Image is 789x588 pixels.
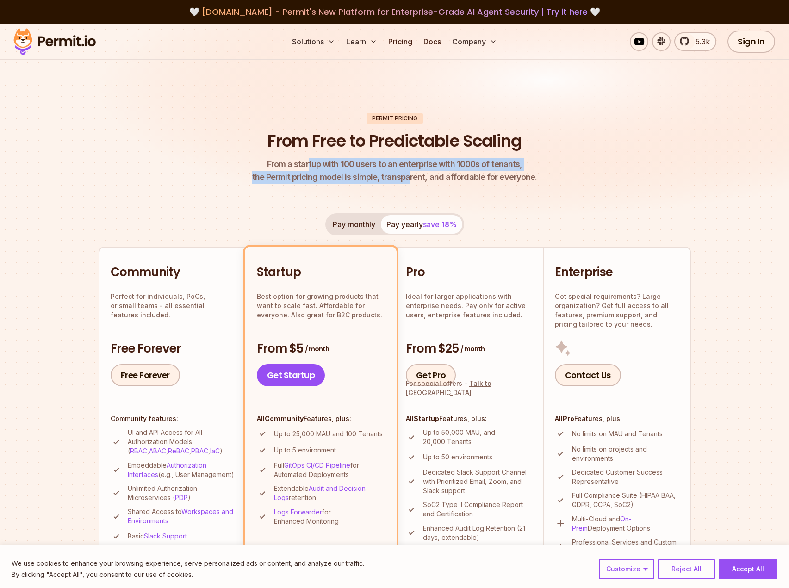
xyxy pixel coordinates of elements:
p: Basic [128,532,187,541]
div: Permit Pricing [367,113,423,124]
h4: All Features, plus: [257,414,385,423]
h3: Free Forever [111,340,236,357]
a: Pricing [385,32,416,51]
h4: All Features, plus: [406,414,532,423]
a: Try it here [546,6,588,18]
p: Unlimited Authorization Microservices ( ) [128,484,236,502]
button: Solutions [288,32,339,51]
p: Full Compliance Suite (HIPAA BAA, GDPR, CCPA, SoC2) [572,491,679,509]
p: Multi-Cloud and Deployment Options [572,514,679,533]
p: Best option for growing products that want to scale fast. Affordable for everyone. Also great for... [257,292,385,320]
h1: From Free to Predictable Scaling [267,130,522,153]
img: Permit logo [9,26,100,57]
p: Ideal for larger applications with enterprise needs. Pay only for active users, enterprise featur... [406,292,532,320]
p: Perfect for individuals, PoCs, or small teams - all essential features included. [111,292,236,320]
div: 🤍 🤍 [22,6,767,19]
button: Accept All [719,559,777,579]
strong: Community [265,415,304,422]
div: For special offers - [406,379,532,397]
a: Get Pro [406,364,456,386]
h2: Pro [406,264,532,281]
p: for Enhanced Monitoring [274,508,385,526]
a: Slack Support [144,532,187,540]
a: Contact Us [555,364,621,386]
h4: Community features: [111,414,236,423]
h2: Community [111,264,236,281]
strong: Pro [563,415,574,422]
a: Docs [420,32,445,51]
button: Customize [599,559,654,579]
p: Up to 25,000 MAU and 100 Tenants [274,429,383,439]
p: Up to 50,000 MAU, and 20,000 Tenants [423,428,532,446]
p: the Permit pricing model is simple, transparent, and affordable for everyone. [252,158,537,184]
span: [DOMAIN_NAME] - Permit's New Platform for Enterprise-Grade AI Agent Security | [202,6,588,18]
button: Learn [342,32,381,51]
a: RBAC [130,447,147,455]
a: Free Forever [111,364,180,386]
a: PDP [175,494,188,501]
button: Pay monthly [327,215,381,234]
p: Full for Automated Deployments [274,461,385,479]
h3: From $5 [257,340,385,357]
p: We use cookies to enhance your browsing experience, serve personalized ads or content, and analyz... [12,558,364,569]
p: Extendable retention [274,484,385,502]
a: Sign In [727,31,775,53]
a: On-Prem [572,515,632,532]
a: Authorization Interfaces [128,461,206,478]
button: Reject All [658,559,715,579]
p: Embeddable (e.g., User Management) [128,461,236,479]
p: Up to 5 environment [274,446,336,455]
a: GitOps CI/CD Pipeline [284,461,350,469]
button: Company [448,32,501,51]
p: Shared Access to [128,507,236,526]
strong: Startup [414,415,439,422]
p: Got special requirements? Large organization? Get full access to all features, premium support, a... [555,292,679,329]
p: Dedicated Slack Support Channel with Prioritized Email, Zoom, and Slack support [423,468,532,495]
h4: All Features, plus: [555,414,679,423]
p: Professional Services and Custom Terms & Conditions Agreement [572,538,679,556]
p: Dedicated Customer Success Representative [572,468,679,486]
a: Audit and Decision Logs [274,484,366,501]
h2: Startup [257,264,385,281]
h2: Enterprise [555,264,679,281]
p: No limits on MAU and Tenants [572,429,663,439]
p: No limits on projects and environments [572,445,679,463]
a: ReBAC [168,447,189,455]
span: From a startup with 100 users to an enterprise with 1000s of tenants, [252,158,537,171]
span: / month [460,344,485,353]
a: ABAC [149,447,166,455]
a: 5.3k [674,32,716,51]
span: / month [305,344,329,353]
p: UI and API Access for All Authorization Models ( , , , , ) [128,428,236,456]
p: Enhanced Audit Log Retention (21 days, extendable) [423,524,532,542]
a: Get Startup [257,364,325,386]
p: Up to 50 environments [423,452,492,462]
a: IaC [210,447,220,455]
p: By clicking "Accept All", you consent to our use of cookies. [12,569,364,580]
a: Logs Forwarder [274,508,322,516]
a: PBAC [191,447,208,455]
h3: From $25 [406,340,532,357]
span: 5.3k [690,36,710,47]
p: SoC2 Type II Compliance Report and Certification [423,500,532,519]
